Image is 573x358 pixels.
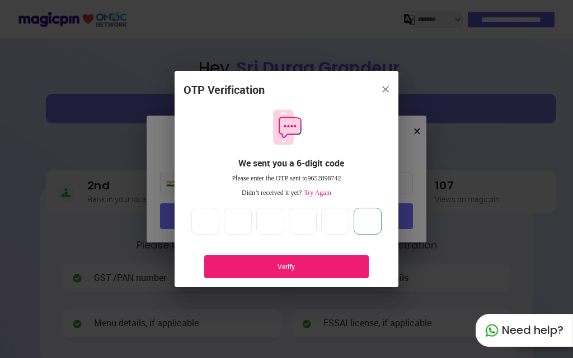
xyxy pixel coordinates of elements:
img: whatapp_green.7240e66a.svg [485,324,499,337]
div: Didn’t received it yet? [184,188,389,198]
div: We sent you a 6-digit code [192,157,389,170]
div: Need help? [476,314,573,347]
img: otpMessageIcon.11fa9bf9.svg [267,108,306,146]
span: Try Again [302,189,331,197]
div: Please enter the OTP sent to 9652898742 [184,174,389,183]
div: Verify [221,262,352,271]
img: 8zTxi7IzMsfkYqyYgBgfvSHvmzQA9juT1O3mhMgBDT8p5s20zMZ2JbefE1IEBlkXHwa7wAFxGwdILBLhkAAAAASUVORK5CYII= [382,86,389,93]
div: OTP Verification [184,82,265,98]
button: close [375,79,396,99]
